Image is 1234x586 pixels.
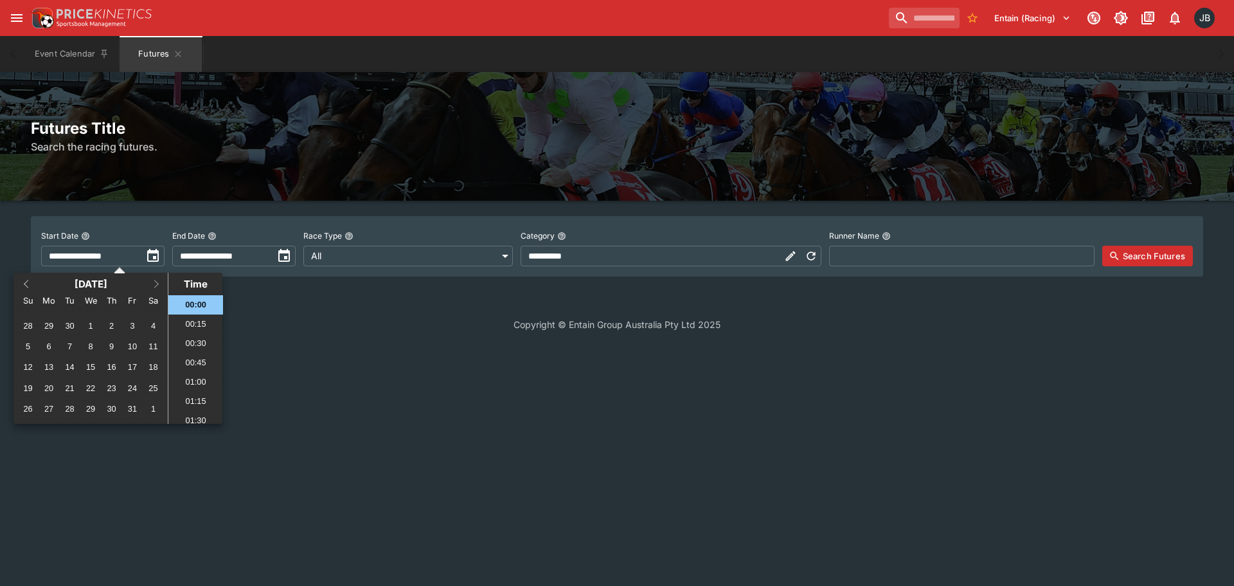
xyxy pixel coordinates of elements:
[123,317,141,334] div: Choose Friday, October 3rd, 2025
[61,338,78,355] div: Choose Tuesday, October 7th, 2025
[61,317,78,334] div: Choose Tuesday, September 30th, 2025
[61,380,78,397] div: Choose Tuesday, October 21st, 2025
[882,232,891,241] button: Runner Name
[82,400,99,417] div: Choose Wednesday, October 29th, 2025
[145,317,162,334] div: Choose Saturday, October 4th, 2025
[123,358,141,376] div: Choose Friday, October 17th, 2025
[103,400,120,417] div: Choose Thursday, October 30th, 2025
[120,36,202,72] button: Futures
[61,292,78,309] div: Tuesday
[103,338,120,355] div: Choose Thursday, October 9th, 2025
[780,246,801,266] button: Edit Category
[31,139,1203,154] h6: Search the racing futures.
[28,5,54,31] img: PriceKinetics Logo
[145,338,162,355] div: Choose Saturday, October 11th, 2025
[145,400,162,417] div: Choose Saturday, November 1st, 2025
[801,246,821,266] button: Reset Category to All Racing
[303,230,342,241] p: Race Type
[168,392,223,411] li: 01:15
[82,358,99,376] div: Choose Wednesday, October 15th, 2025
[987,8,1078,28] button: Select Tenant
[168,411,223,430] li: 01:30
[141,244,165,268] button: toggle date time picker
[61,358,78,376] div: Choose Tuesday, October 14th, 2025
[303,246,513,266] div: All
[1123,250,1185,262] span: Search Futures
[145,292,162,309] div: Saturday
[82,317,99,334] div: Choose Wednesday, October 1st, 2025
[168,353,223,372] li: 00:45
[344,232,353,241] button: Race Type
[40,338,58,355] div: Choose Monday, October 6th, 2025
[103,380,120,397] div: Choose Thursday, October 23rd, 2025
[168,334,223,353] li: 00:30
[1163,6,1186,30] button: Notifications
[82,380,99,397] div: Choose Wednesday, October 22nd, 2025
[1082,6,1105,30] button: Connected to PK
[172,230,205,241] p: End Date
[103,292,120,309] div: Thursday
[19,292,37,309] div: Sunday
[103,358,120,376] div: Choose Thursday, October 16th, 2025
[61,400,78,417] div: Choose Tuesday, October 28th, 2025
[557,232,566,241] button: Category
[19,338,37,355] div: Choose Sunday, October 5th, 2025
[31,118,1203,138] h2: Futures Title
[19,380,37,397] div: Choose Sunday, October 19th, 2025
[57,9,152,19] img: PriceKinetics
[123,338,141,355] div: Choose Friday, October 10th, 2025
[19,358,37,376] div: Choose Sunday, October 12th, 2025
[521,230,555,241] p: Category
[168,295,223,315] li: 00:00
[273,244,296,268] button: toggle date time picker
[40,400,58,417] div: Choose Monday, October 27th, 2025
[1194,8,1215,28] div: Josh Brown
[81,232,90,241] button: Start Date
[145,358,162,376] div: Choose Saturday, October 18th, 2025
[40,358,58,376] div: Choose Monday, October 13th, 2025
[103,317,120,334] div: Choose Thursday, October 2nd, 2025
[1102,246,1193,266] button: Search Futures
[15,274,35,295] button: Previous Month
[168,372,223,392] li: 01:00
[57,21,126,27] img: Sportsbook Management
[168,315,223,334] li: 00:15
[41,230,78,241] p: Start Date
[1136,6,1159,30] button: Documentation
[40,317,58,334] div: Choose Monday, September 29th, 2025
[208,232,217,241] button: End Date
[123,380,141,397] div: Choose Friday, October 24th, 2025
[123,400,141,417] div: Choose Friday, October 31st, 2025
[40,292,58,309] div: Monday
[40,380,58,397] div: Choose Monday, October 20th, 2025
[1190,4,1219,32] button: Josh Brown
[889,8,960,28] input: search
[147,274,168,295] button: Next Month
[27,36,117,72] button: Event Calendar
[82,338,99,355] div: Choose Wednesday, October 8th, 2025
[82,292,99,309] div: Wednesday
[13,278,168,290] h2: [DATE]
[829,230,879,241] p: Runner Name
[5,6,28,30] button: open drawer
[19,317,37,334] div: Choose Sunday, September 28th, 2025
[13,273,222,424] div: Choose Date and Time
[145,380,162,397] div: Choose Saturday, October 25th, 2025
[123,292,141,309] div: Friday
[962,8,983,28] button: No Bookmarks
[168,295,223,424] ul: Time
[1109,6,1132,30] button: Toggle light/dark mode
[19,400,37,417] div: Choose Sunday, October 26th, 2025
[172,278,219,290] div: Time
[17,315,163,419] div: Month October, 2025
